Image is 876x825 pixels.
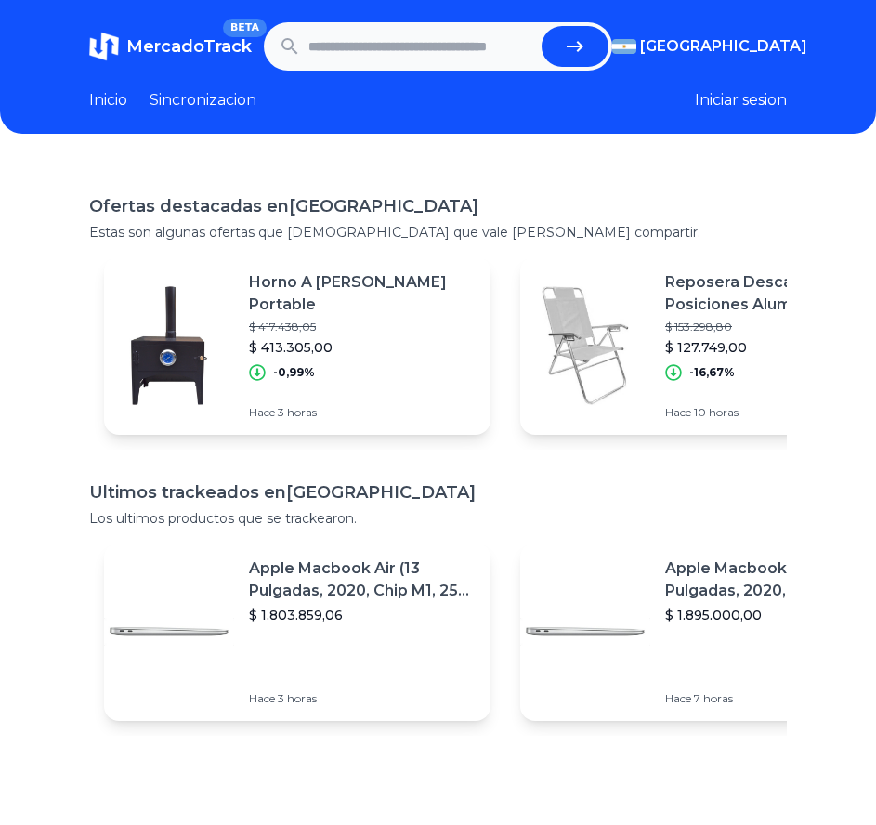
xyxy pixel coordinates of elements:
img: Featured image [520,281,650,411]
p: $ 1.803.859,06 [249,606,476,624]
p: Horno A [PERSON_NAME] Portable [249,271,476,316]
button: [GEOGRAPHIC_DATA] [612,35,787,58]
img: Featured image [104,281,234,411]
h1: Ultimos trackeados en [GEOGRAPHIC_DATA] [89,479,787,505]
span: BETA [223,19,267,37]
img: Featured image [520,567,650,697]
p: -0,99% [273,365,315,380]
p: -16,67% [689,365,735,380]
img: Argentina [612,39,636,54]
p: $ 413.305,00 [249,338,476,357]
p: Hace 3 horas [249,691,476,706]
p: Estas son algunas ofertas que [DEMOGRAPHIC_DATA] que vale [PERSON_NAME] compartir. [89,223,787,242]
a: Featured imageApple Macbook Air (13 Pulgadas, 2020, Chip M1, 256 Gb De Ssd, 8 Gb De Ram) - Plata$... [104,543,490,721]
a: Sincronizacion [150,89,256,111]
h1: Ofertas destacadas en [GEOGRAPHIC_DATA] [89,193,787,219]
a: Inicio [89,89,127,111]
img: Featured image [104,567,234,697]
a: Featured imageHorno A [PERSON_NAME] Portable$ 417.438,05$ 413.305,00-0,99%Hace 3 horas [104,256,490,435]
p: Los ultimos productos que se trackearon. [89,509,787,528]
img: MercadoTrack [89,32,119,61]
p: Hace 3 horas [249,405,476,420]
p: $ 417.438,05 [249,320,476,334]
a: MercadoTrackBETA [89,32,252,61]
span: [GEOGRAPHIC_DATA] [640,35,807,58]
button: Iniciar sesion [695,89,787,111]
span: MercadoTrack [126,36,252,57]
p: Apple Macbook Air (13 Pulgadas, 2020, Chip M1, 256 Gb De Ssd, 8 Gb De Ram) - Plata [249,557,476,602]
